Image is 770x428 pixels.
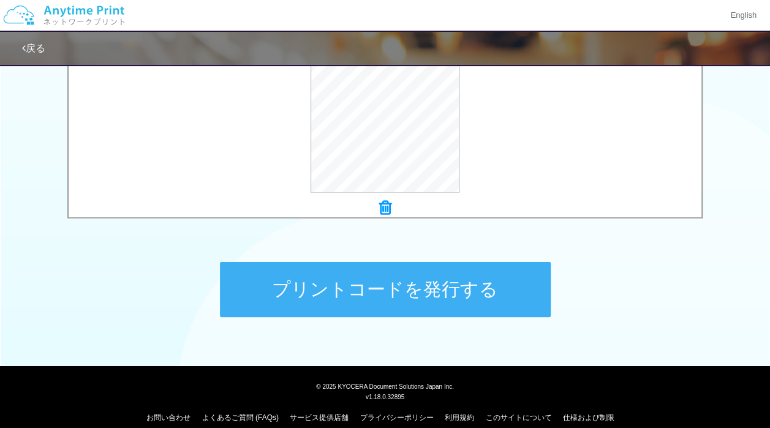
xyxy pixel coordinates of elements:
[360,413,434,422] a: プライバシーポリシー
[146,413,191,422] a: お問い合わせ
[563,413,614,422] a: 仕様および制限
[290,413,349,422] a: サービス提供店舗
[445,413,474,422] a: 利用規約
[366,393,404,400] span: v1.18.0.32895
[220,262,551,317] button: プリントコードを発行する
[202,413,279,422] a: よくあるご質問 (FAQs)
[485,413,551,422] a: このサイトについて
[22,43,45,53] a: 戻る
[316,382,454,390] span: © 2025 KYOCERA Document Solutions Japan Inc.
